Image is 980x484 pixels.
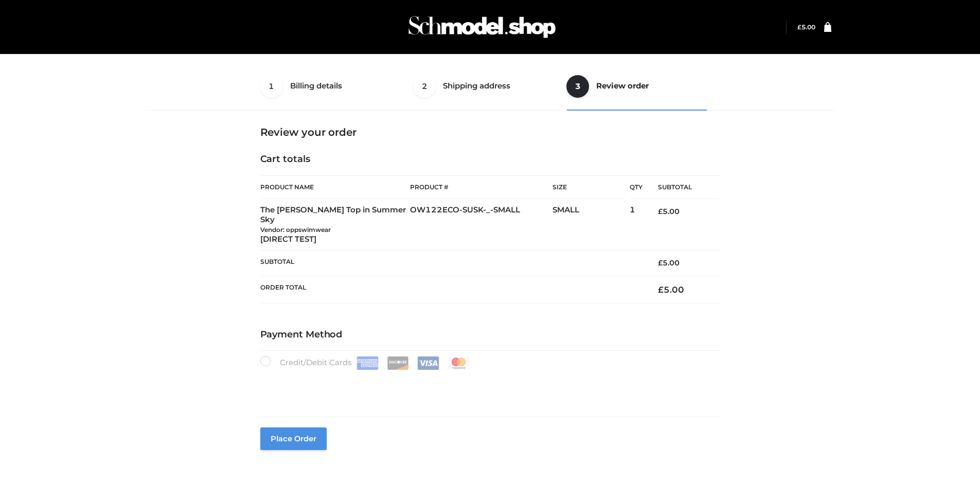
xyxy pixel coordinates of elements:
bdi: 5.00 [658,207,680,216]
small: Vendor: oppswimwear [260,226,331,234]
td: The [PERSON_NAME] Top in Summer Sky [DIRECT TEST] [260,199,411,250]
th: Product # [410,175,553,199]
th: Product Name [260,175,411,199]
bdi: 5.00 [658,258,680,267]
span: £ [658,207,663,216]
h4: Cart totals [260,154,720,165]
h3: Review your order [260,126,720,138]
a: £5.00 [797,23,815,31]
bdi: 5.00 [797,23,815,31]
th: Order Total [260,276,643,303]
span: £ [658,284,664,295]
th: Size [553,176,625,199]
img: Discover [387,356,409,370]
button: Place order [260,427,327,450]
th: Subtotal [643,176,720,199]
span: £ [658,258,663,267]
img: Amex [357,356,379,370]
td: SMALL [553,199,630,250]
bdi: 5.00 [658,284,684,295]
span: £ [797,23,801,31]
td: 1 [630,199,643,250]
th: Qty [630,175,643,199]
img: Visa [417,356,439,370]
img: Schmodel Admin 964 [405,7,559,47]
th: Subtotal [260,250,643,276]
img: Mastercard [448,356,470,370]
iframe: Secure payment input frame [258,368,718,405]
td: OW122ECO-SUSK-_-SMALL [410,199,553,250]
label: Credit/Debit Cards [260,356,471,370]
h4: Payment Method [260,329,720,340]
